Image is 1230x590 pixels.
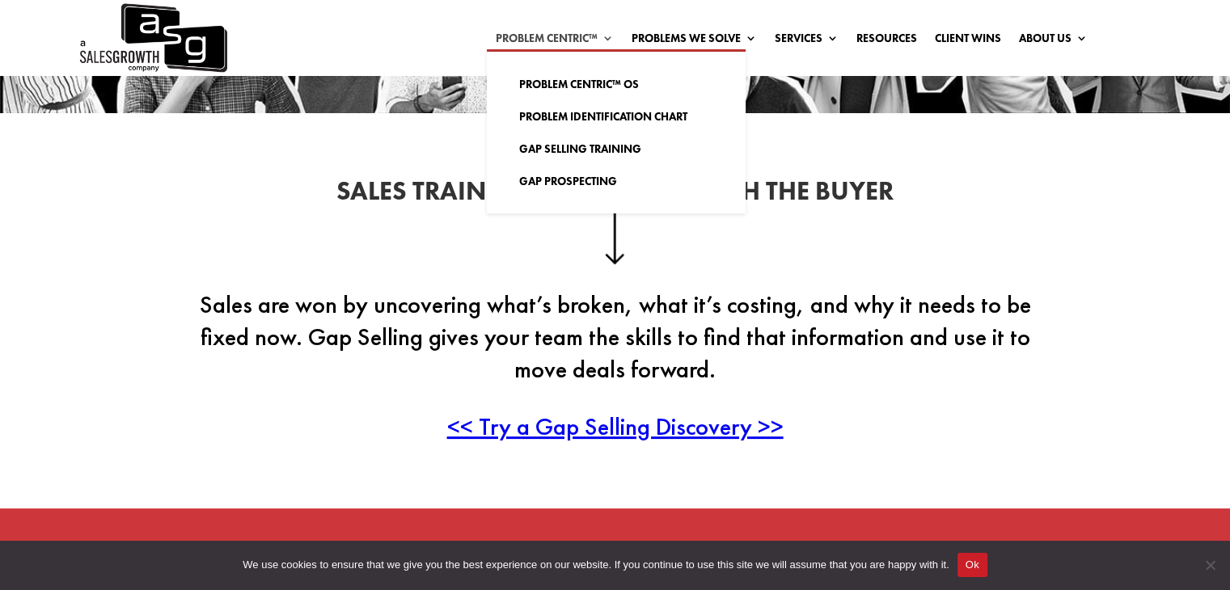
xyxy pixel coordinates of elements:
button: Ok [957,553,987,577]
a: Problem Identification Chart [503,100,729,133]
a: << Try a Gap Selling Discovery >> [447,411,784,442]
a: About Us [1019,32,1088,50]
a: Gap Prospecting [503,165,729,197]
img: down-arrow [605,213,625,264]
p: Sales are won by uncovering what’s broken, what it’s costing, and why it needs to be fixed now. G... [179,289,1052,411]
a: Client Wins [935,32,1001,50]
a: Problem Centric™ [496,32,614,50]
h2: Sales Training That Starts With the Buyer [179,179,1052,213]
span: No [1202,557,1218,573]
a: Problem Centric™ OS [503,68,729,100]
a: Gap Selling Training [503,133,729,165]
a: Resources [856,32,917,50]
a: Problems We Solve [632,32,757,50]
span: We use cookies to ensure that we give you the best experience on our website. If you continue to ... [243,557,949,573]
a: Services [775,32,839,50]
